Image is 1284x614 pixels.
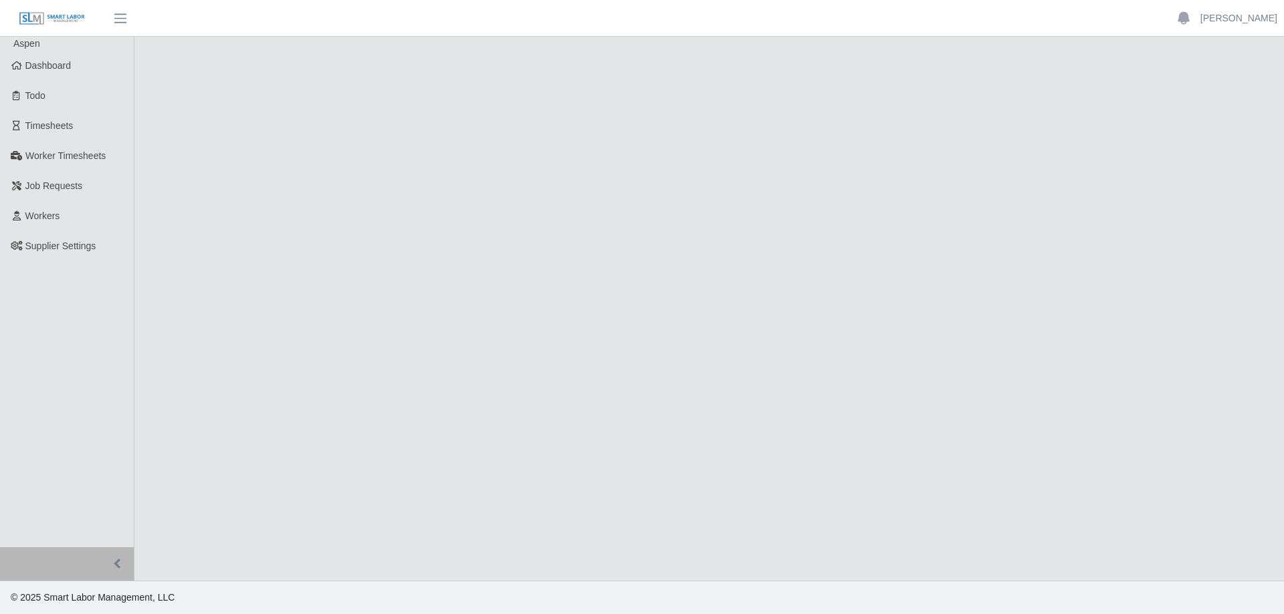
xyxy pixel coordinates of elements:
span: Workers [25,210,60,221]
span: Worker Timesheets [25,150,106,161]
span: Dashboard [25,60,72,71]
a: [PERSON_NAME] [1200,11,1277,25]
span: Aspen [13,38,40,49]
span: Supplier Settings [25,241,96,251]
span: © 2025 Smart Labor Management, LLC [11,592,175,603]
img: SLM Logo [19,11,86,26]
span: Job Requests [25,180,83,191]
span: Timesheets [25,120,74,131]
span: Todo [25,90,45,101]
